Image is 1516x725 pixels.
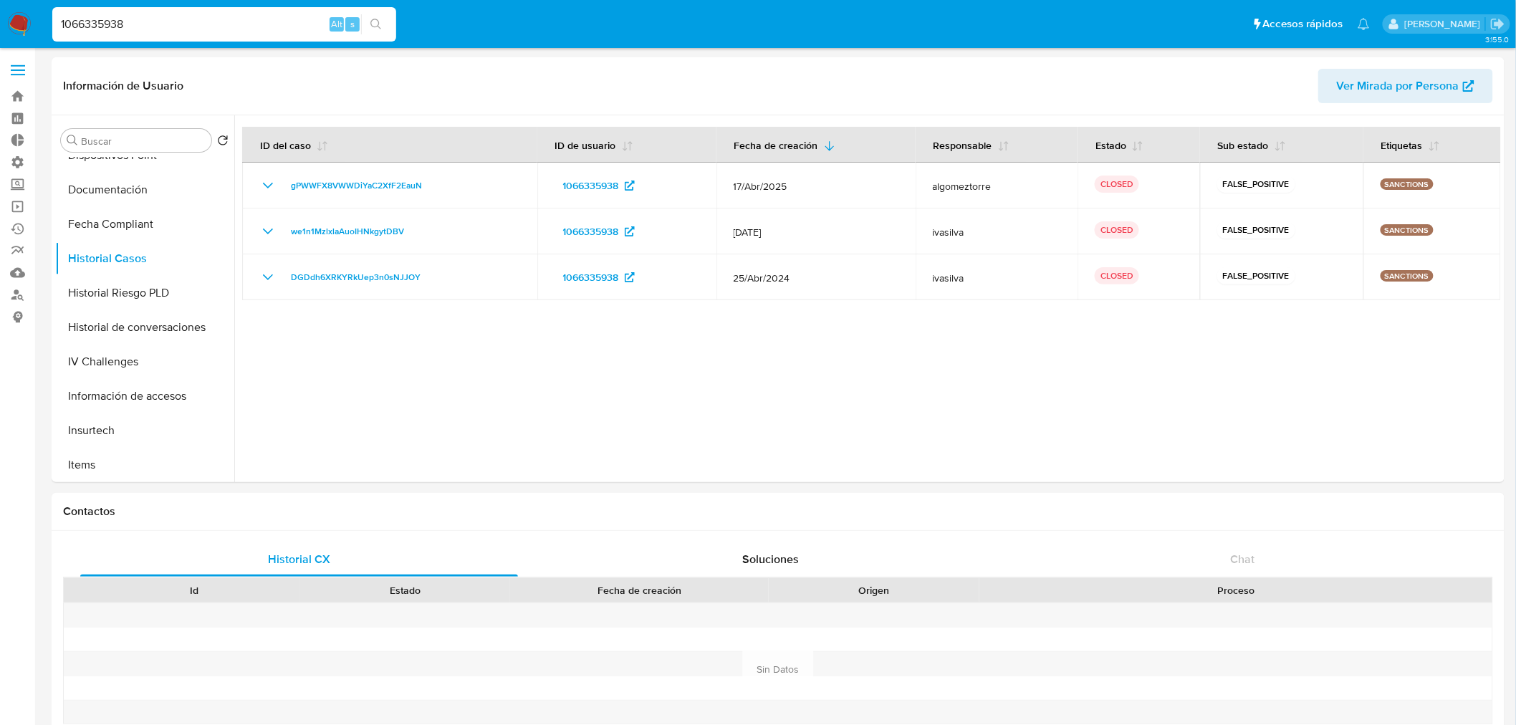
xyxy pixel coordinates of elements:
[1337,69,1459,103] span: Ver Mirada por Persona
[52,15,396,34] input: Buscar usuario o caso...
[1490,16,1505,32] a: Salir
[350,17,355,31] span: s
[217,135,229,150] button: Volver al orden por defecto
[55,173,234,207] button: Documentación
[743,551,800,567] span: Soluciones
[1358,18,1370,30] a: Notificaciones
[1263,16,1343,32] span: Accesos rápidos
[520,583,759,597] div: Fecha de creación
[55,276,234,310] button: Historial Riesgo PLD
[99,583,289,597] div: Id
[361,14,390,34] button: search-icon
[55,207,234,241] button: Fecha Compliant
[779,583,969,597] div: Origen
[63,79,183,93] h1: Información de Usuario
[55,413,234,448] button: Insurtech
[1318,69,1493,103] button: Ver Mirada por Persona
[1231,551,1255,567] span: Chat
[55,448,234,482] button: Items
[310,583,500,597] div: Estado
[989,583,1482,597] div: Proceso
[268,551,330,567] span: Historial CX
[55,241,234,276] button: Historial Casos
[63,504,1493,519] h1: Contactos
[55,379,234,413] button: Información de accesos
[67,135,78,146] button: Buscar
[331,17,342,31] span: Alt
[1404,17,1485,31] p: zoe.breuer@mercadolibre.com
[81,135,206,148] input: Buscar
[55,345,234,379] button: IV Challenges
[55,310,234,345] button: Historial de conversaciones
